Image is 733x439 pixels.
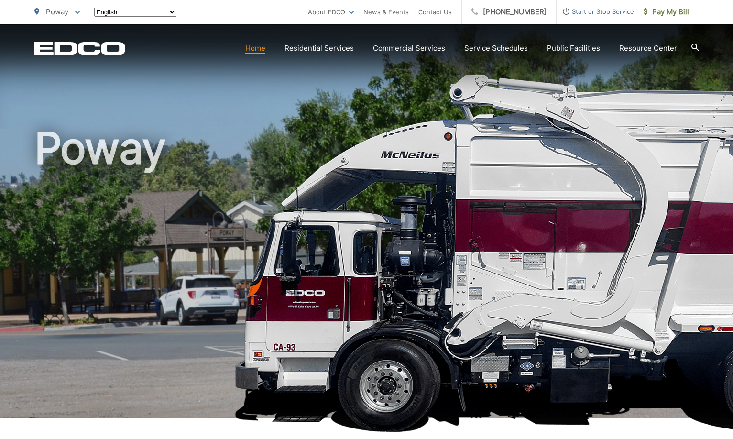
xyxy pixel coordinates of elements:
[94,8,176,17] select: Select a language
[245,43,265,54] a: Home
[34,42,125,55] a: EDCD logo. Return to the homepage.
[363,6,409,18] a: News & Events
[464,43,528,54] a: Service Schedules
[284,43,354,54] a: Residential Services
[308,6,354,18] a: About EDCO
[547,43,600,54] a: Public Facilities
[644,6,689,18] span: Pay My Bill
[619,43,677,54] a: Resource Center
[373,43,445,54] a: Commercial Services
[46,7,68,16] span: Poway
[418,6,452,18] a: Contact Us
[34,124,699,427] h1: Poway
